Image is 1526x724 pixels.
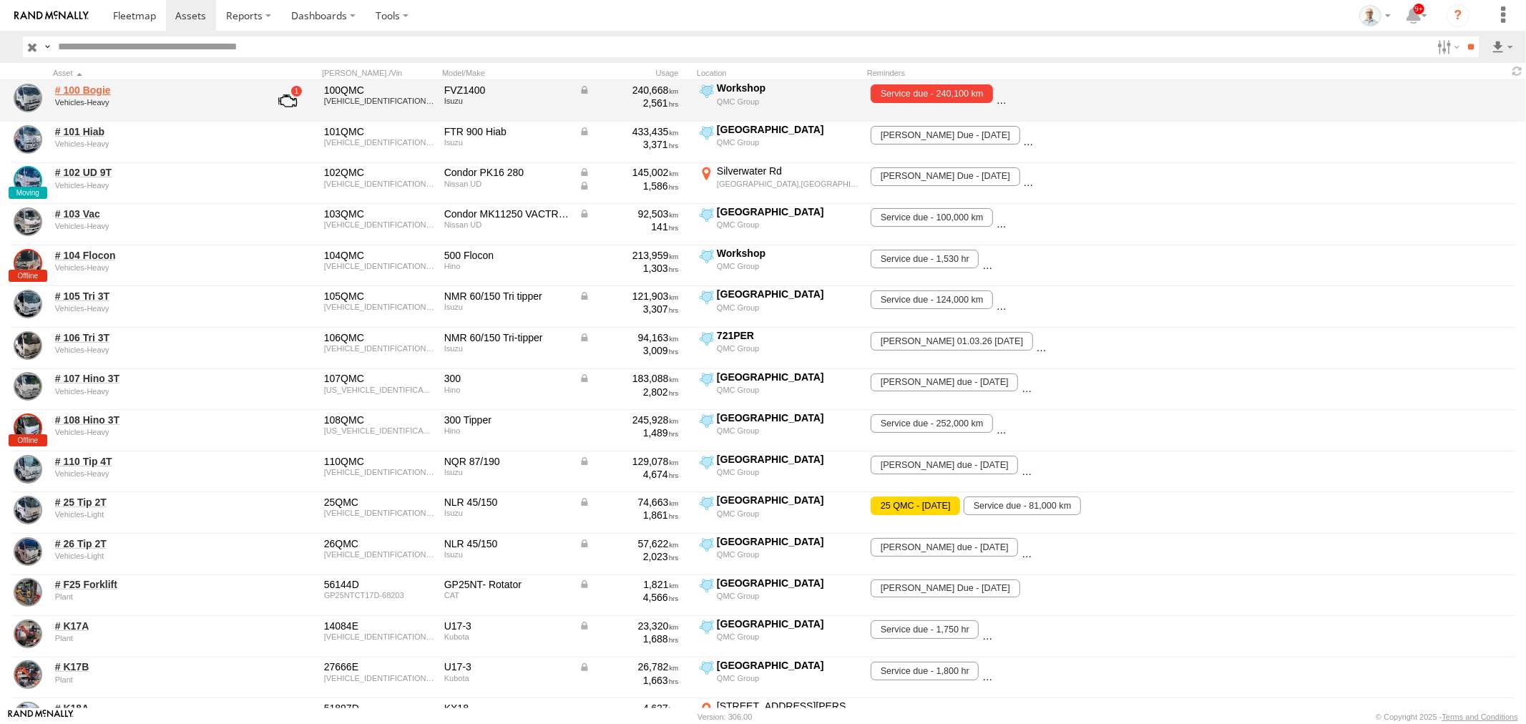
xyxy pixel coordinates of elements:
[55,414,251,426] a: # 108 Hino 3T
[55,537,251,550] a: # 26 Tip 2T
[55,428,251,436] div: undefined
[55,510,251,519] div: undefined
[324,660,434,673] div: 27666E
[55,331,251,344] a: # 106 Tri 3T
[1022,373,1144,392] span: Service due - 188,000 km
[444,674,569,683] div: Kubota
[55,620,251,632] a: # K17A
[55,263,251,272] div: undefined
[697,82,861,120] label: Click to View Current Location
[982,620,1130,639] span: rego due - 26/04/2026
[579,386,679,398] div: 2,802
[14,11,89,21] img: rand-logo.svg
[324,702,434,715] div: 51897D
[871,84,993,103] span: Service due - 240,100 km
[55,222,251,230] div: undefined
[324,207,434,220] div: 103QMC
[717,509,859,519] div: QMC Group
[871,332,1032,351] span: Rego 01.03.26 - 28/02/2026
[444,550,569,559] div: Isuzu
[14,207,42,236] a: View Asset Details
[579,220,679,233] div: 141
[717,329,859,342] div: 721PER
[444,290,569,303] div: NMR 60/150 Tri tipper
[579,468,679,481] div: 4,674
[324,591,434,600] div: GP25NTCT17D-68203
[1432,36,1462,57] label: Search Filter Options
[579,138,679,151] div: 3,371
[444,702,569,715] div: KX18
[579,97,679,109] div: 2,561
[579,331,679,344] div: Data from Vehicle CANbus
[444,372,569,385] div: 300
[444,166,569,179] div: Condor PK16 280
[14,578,42,607] a: View Asset Details
[444,660,569,673] div: U17-3
[1447,4,1469,27] i: ?
[871,373,1018,392] span: Rego due - 21/05/2026
[324,468,434,476] div: JAAN1R75HM7100063
[55,578,251,591] a: # F25 Forklift
[14,331,42,360] a: View Asset Details
[997,84,1144,103] span: rego due - 10/04/2026
[697,165,861,203] label: Click to View Current Location
[444,414,569,426] div: 300 Tipper
[53,68,253,78] div: Click to Sort
[717,467,859,477] div: QMC Group
[579,426,679,439] div: 1,489
[14,660,42,689] a: View Asset Details
[444,620,569,632] div: U17-3
[697,659,861,698] label: Click to View Current Location
[579,537,679,550] div: Data from Vehicle CANbus
[1509,64,1526,78] span: Refresh
[442,68,571,78] div: Model/Make
[577,68,691,78] div: Usage
[444,496,569,509] div: NLR 45/150
[444,303,569,311] div: Isuzu
[717,632,859,642] div: QMC Group
[444,138,569,147] div: Isuzu
[324,249,434,262] div: 104QMC
[444,262,569,270] div: Hino
[14,496,42,524] a: View Asset Details
[871,414,993,433] span: Service due - 252,000 km
[579,207,679,220] div: Data from Vehicle CANbus
[444,591,569,600] div: CAT
[579,702,679,715] div: 4,627
[697,535,861,574] label: Click to View Current Location
[261,84,314,118] a: View Asset with Fault/s
[55,290,251,303] a: # 105 Tri 3T
[997,290,1145,309] span: Rego Due - 19/07/2026
[55,125,251,138] a: # 101 Hiab
[55,249,251,262] a: # 104 Flocon
[444,331,569,344] div: NMR 60/150 Tri-tipper
[324,386,434,394] div: JHHACS3H30K003050
[579,125,679,138] div: Data from Vehicle CANbus
[444,249,569,262] div: 500 Flocon
[579,84,679,97] div: Data from Vehicle CANbus
[717,303,859,313] div: QMC Group
[55,181,251,190] div: undefined
[871,496,960,515] span: 25 QMC - 23/08/2025
[324,620,434,632] div: 14084E
[324,303,434,311] div: JAANMR85EL7100641
[871,208,993,227] span: Service due - 100,000 km
[579,578,679,591] div: Data from Vehicle CANbus
[14,372,42,401] a: View Asset Details
[717,700,859,713] div: [STREET_ADDRESS][PERSON_NAME]
[444,455,569,468] div: NQR 87/190
[324,455,434,468] div: 110QMC
[579,372,679,385] div: Data from Vehicle CANbus
[324,84,434,97] div: 100QMC
[697,68,861,78] div: Location
[1022,456,1144,474] span: Service due - 135,000 km
[717,411,859,424] div: [GEOGRAPHIC_DATA]
[444,537,569,550] div: NLR 45/150
[717,591,859,601] div: QMC Group
[717,137,859,147] div: QMC Group
[579,496,679,509] div: Data from Vehicle CANbus
[717,577,859,590] div: [GEOGRAPHIC_DATA]
[1490,36,1515,57] label: Export results as...
[579,509,679,522] div: 1,861
[579,414,679,426] div: 245,928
